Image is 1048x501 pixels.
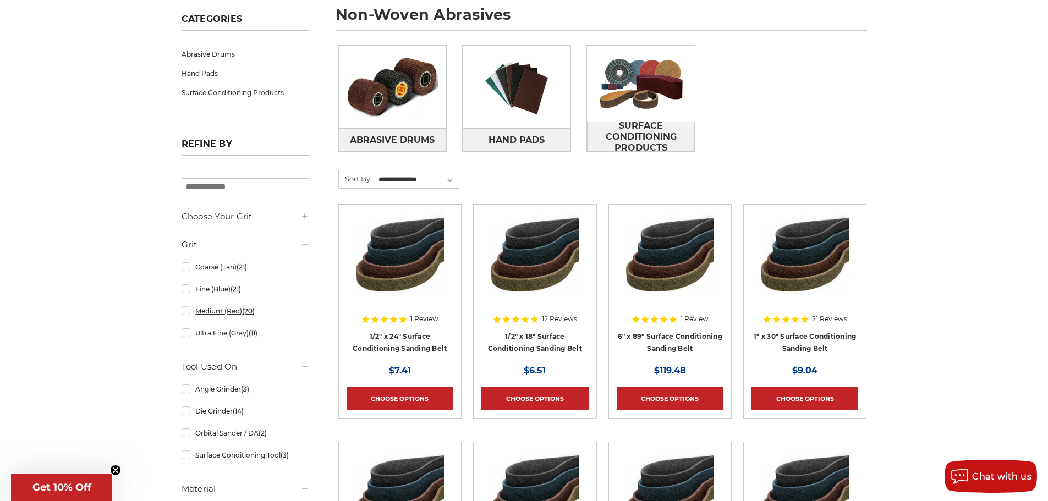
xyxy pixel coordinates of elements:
[281,451,289,459] span: (3)
[110,465,121,476] button: Close teaser
[350,131,435,150] span: Abrasive Drums
[617,387,723,410] a: Choose Options
[377,172,459,188] select: Sort By:
[347,387,453,410] a: Choose Options
[182,445,309,465] a: Surface Conditioning Tool
[182,301,309,321] a: Medium (Red)
[356,212,444,300] img: Surface Conditioning Sanding Belts
[626,212,714,300] img: 6"x89" Surface Conditioning Sanding Belts
[481,387,588,410] a: Choose Options
[336,7,867,31] h1: non-woven abrasives
[410,316,438,322] span: 1 Review
[182,83,309,102] a: Surface Conditioning Products
[617,212,723,319] a: 6"x89" Surface Conditioning Sanding Belts
[972,471,1031,482] span: Chat with us
[588,117,694,157] span: Surface Conditioning Products
[812,316,847,322] span: 21 Reviews
[681,316,709,322] span: 1 Review
[182,423,309,443] a: Orbital Sander / DA
[347,212,453,319] a: Surface Conditioning Sanding Belts
[792,365,817,376] span: $9.04
[945,460,1037,493] button: Chat with us
[242,307,255,315] span: (20)
[751,212,858,319] a: 1"x30" Surface Conditioning Sanding Belts
[182,210,309,223] h5: Choose Your Grit
[11,474,112,501] div: Get 10% OffClose teaser
[488,332,582,353] a: 1/2" x 18" Surface Conditioning Sanding Belt
[182,401,309,421] a: Die Grinder
[524,365,546,376] span: $6.51
[339,128,447,152] a: Abrasive Drums
[463,49,570,125] img: Hand Pads
[32,481,91,493] span: Get 10% Off
[542,316,577,322] span: 12 Reviews
[618,332,722,353] a: 6" x 89" Surface Conditioning Sanding Belt
[182,139,309,156] h5: Refine by
[389,365,411,376] span: $7.41
[182,279,309,299] a: Fine (Blue)
[353,332,447,353] a: 1/2" x 24" Surface Conditioning Sanding Belt
[182,482,309,496] h5: Material
[761,212,849,300] img: 1"x30" Surface Conditioning Sanding Belts
[233,407,244,415] span: (14)
[182,238,309,251] h5: Grit
[182,379,309,399] a: Angle Grinder
[463,128,570,152] a: Hand Pads
[339,170,372,187] label: Sort By:
[587,122,695,152] a: Surface Conditioning Products
[182,64,309,83] a: Hand Pads
[587,46,695,122] img: Surface Conditioning Products
[241,385,249,393] span: (3)
[491,212,579,300] img: Surface Conditioning Sanding Belts
[231,285,241,293] span: (21)
[182,323,309,343] a: Ultra Fine (Gray)
[751,387,858,410] a: Choose Options
[259,429,267,437] span: (2)
[754,332,856,353] a: 1" x 30" Surface Conditioning Sanding Belt
[654,365,686,376] span: $119.48
[182,14,309,31] h5: Categories
[481,212,588,319] a: Surface Conditioning Sanding Belts
[182,45,309,64] a: Abrasive Drums
[489,131,545,150] span: Hand Pads
[237,263,247,271] span: (21)
[182,360,309,373] h5: Tool Used On
[339,49,447,125] img: Abrasive Drums
[182,257,309,277] a: Coarse (Tan)
[249,329,257,337] span: (11)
